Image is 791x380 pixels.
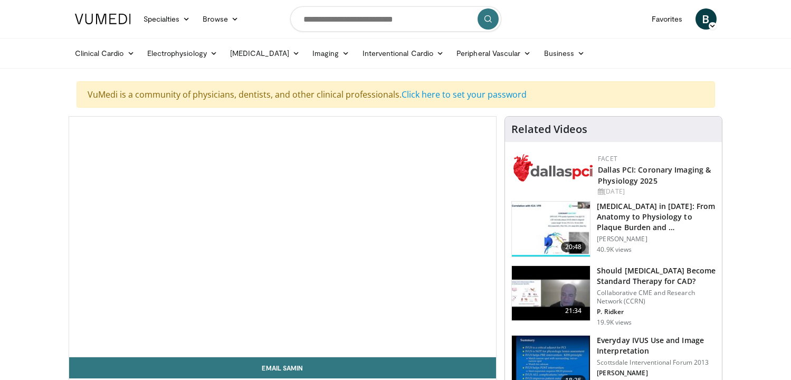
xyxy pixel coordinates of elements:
p: P. Ridker [597,308,716,316]
h3: Should [MEDICAL_DATA] Become Standard Therapy for CAD? [597,265,716,287]
div: [DATE] [598,187,713,196]
p: Collaborative CME and Research Network (CCRN) [597,289,716,306]
a: 21:34 Should [MEDICAL_DATA] Become Standard Therapy for CAD? Collaborative CME and Research Netwo... [511,265,716,327]
p: [PERSON_NAME] [597,369,716,377]
a: Email Samin [69,357,497,378]
a: Peripheral Vascular [450,43,537,64]
a: Imaging [306,43,356,64]
a: Click here to set your password [402,89,527,100]
div: VuMedi is a community of physicians, dentists, and other clinical professionals. [77,81,715,108]
img: VuMedi Logo [75,14,131,24]
span: 21:34 [561,306,586,316]
video-js: Video Player [69,117,497,357]
a: Favorites [645,8,689,30]
h3: Everyday IVUS Use and Image Interpretation [597,335,716,356]
p: [PERSON_NAME] [597,235,716,243]
a: Clinical Cardio [69,43,141,64]
a: [MEDICAL_DATA] [224,43,306,64]
a: Business [538,43,592,64]
p: 40.9K views [597,245,632,254]
a: Interventional Cardio [356,43,451,64]
h4: Related Videos [511,123,587,136]
a: B [695,8,717,30]
a: 20:48 [MEDICAL_DATA] in [DATE]: From Anatomy to Physiology to Plaque Burden and … [PERSON_NAME] 4... [511,201,716,257]
input: Search topics, interventions [290,6,501,32]
a: Browse [196,8,245,30]
a: Dallas PCI: Coronary Imaging & Physiology 2025 [598,165,711,186]
a: FACET [598,154,617,163]
p: Scottsdale Interventional Forum 2013 [597,358,716,367]
a: Electrophysiology [141,43,224,64]
img: eb63832d-2f75-457d-8c1a-bbdc90eb409c.150x105_q85_crop-smart_upscale.jpg [512,266,590,321]
img: 939357b5-304e-4393-95de-08c51a3c5e2a.png.150x105_q85_autocrop_double_scale_upscale_version-0.2.png [513,154,593,182]
a: Specialties [137,8,197,30]
span: 20:48 [561,242,586,252]
img: 823da73b-7a00-425d-bb7f-45c8b03b10c3.150x105_q85_crop-smart_upscale.jpg [512,202,590,256]
h3: [MEDICAL_DATA] in [DATE]: From Anatomy to Physiology to Plaque Burden and … [597,201,716,233]
p: 19.9K views [597,318,632,327]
